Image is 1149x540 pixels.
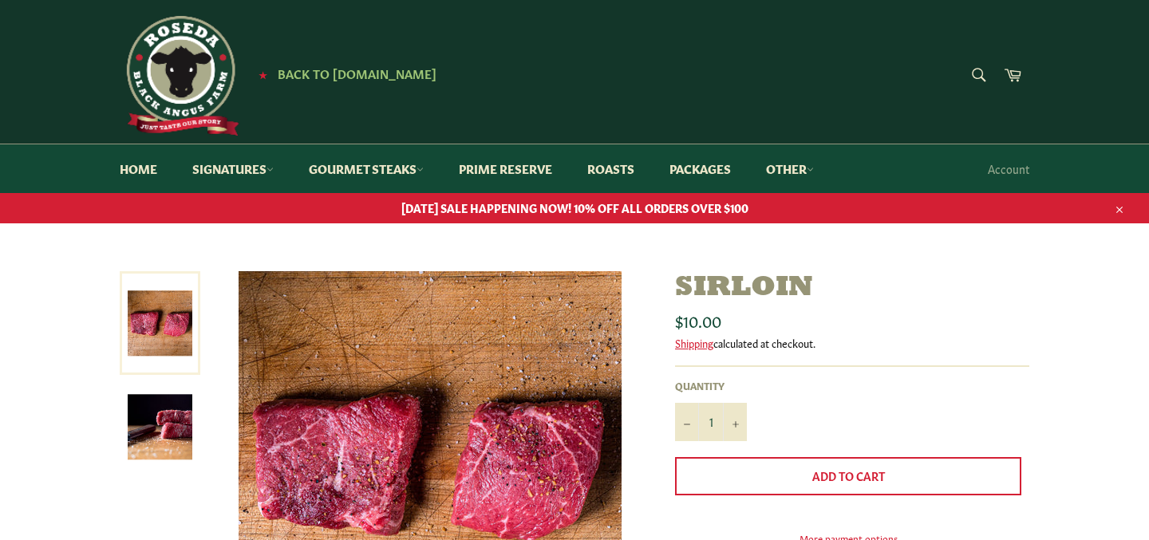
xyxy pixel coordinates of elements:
[750,144,830,193] a: Other
[278,65,436,81] span: Back to [DOMAIN_NAME]
[571,144,650,193] a: Roasts
[128,395,192,459] img: Sirloin
[723,403,747,441] button: Increase item quantity by one
[980,145,1037,192] a: Account
[443,144,568,193] a: Prime Reserve
[675,403,699,441] button: Reduce item quantity by one
[675,336,1029,350] div: calculated at checkout.
[251,68,436,81] a: ★ Back to [DOMAIN_NAME]
[675,457,1021,495] button: Add to Cart
[675,309,721,331] span: $10.00
[259,68,267,81] span: ★
[293,144,440,193] a: Gourmet Steaks
[104,144,173,193] a: Home
[653,144,747,193] a: Packages
[675,379,747,392] label: Quantity
[120,16,239,136] img: Roseda Beef
[675,335,713,350] a: Shipping
[675,271,1029,305] h1: Sirloin
[812,467,885,483] span: Add to Cart
[176,144,290,193] a: Signatures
